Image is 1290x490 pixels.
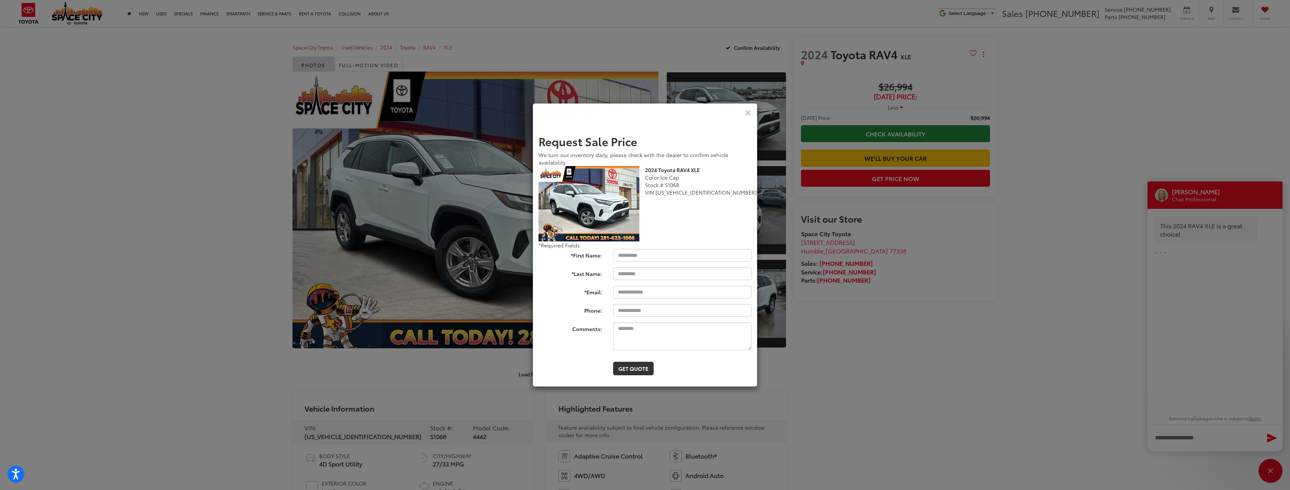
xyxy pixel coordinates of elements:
span: Ice Cap [660,174,679,181]
span: Color: [645,174,660,181]
span: [US_VEHICLE_IDENTIFICATION_NUMBER] [655,189,757,196]
span: Stock #: [645,181,665,189]
label: *First Name: [533,249,607,259]
button: Close [745,108,751,116]
span: S1068 [665,181,679,189]
label: *Email: [533,286,607,296]
label: Phone: [533,304,607,314]
div: We turn our inventory daily, please check with the dealer to confirm vehicle availability. [538,151,751,166]
button: Get Quote [613,362,654,375]
span: *Required Fields [538,241,580,249]
label: *Last Name: [533,267,607,277]
span: VIN: [645,189,655,196]
label: Comments: [533,322,607,333]
h2: Request Sale Price [538,135,751,147]
b: 2024 Toyota RAV4 XLE [645,166,700,174]
img: 2024 Toyota RAV4 XLE [538,166,639,242]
